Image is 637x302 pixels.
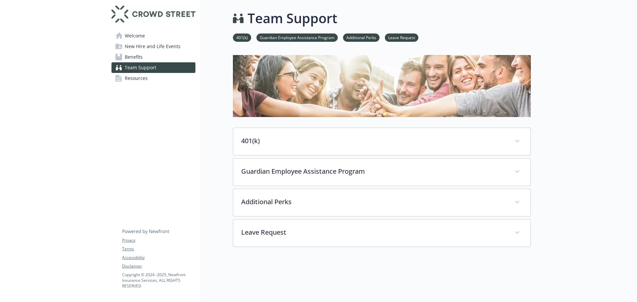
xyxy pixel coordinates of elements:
[122,246,195,252] a: Terms
[241,136,507,146] p: 401(k)
[122,255,195,261] a: Accessibility
[385,34,418,40] a: Leave Request
[111,30,195,41] a: Welcome
[241,227,507,237] p: Leave Request
[111,62,195,73] a: Team Support
[233,128,531,155] div: 401(k)
[125,52,143,62] span: Benefits
[233,219,531,247] div: Leave Request
[125,30,145,41] span: Welcome
[233,158,531,186] div: Guardian Employee Assistance Program
[122,263,195,269] a: Disclaimer
[233,34,251,40] a: 401(k)
[256,34,338,40] a: Guardian Employee Assistance Program
[241,197,507,207] p: Additional Perks
[241,166,507,176] p: Guardian Employee Assistance Program
[125,41,180,52] span: New Hire and Life Events
[125,73,148,84] span: Resources
[122,272,195,289] p: Copyright © 2024 - 2025 , Newfront Insurance Services, ALL RIGHTS RESERVED
[111,73,195,84] a: Resources
[122,237,195,243] a: Privacy
[233,55,531,117] img: team support page banner
[343,34,380,40] a: Additional Perks
[111,41,195,52] a: New Hire and Life Events
[233,189,531,216] div: Additional Perks
[125,62,156,73] span: Team Support
[248,8,337,28] h1: Team Support
[111,52,195,62] a: Benefits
